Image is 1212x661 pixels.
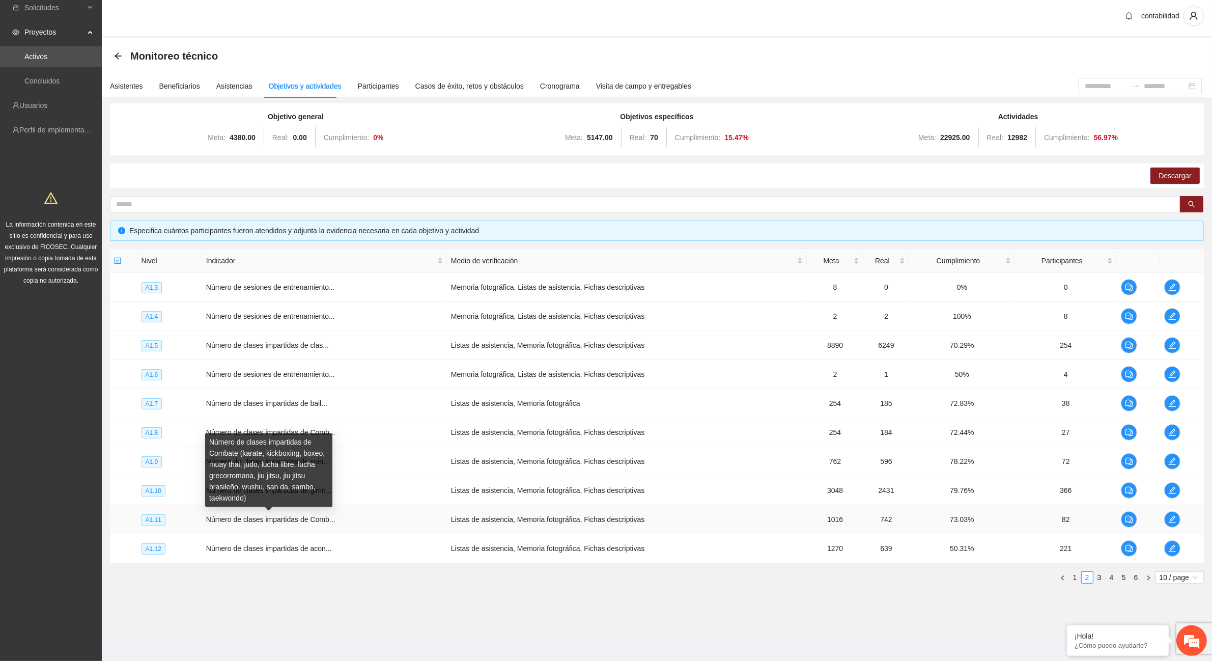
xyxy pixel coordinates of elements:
button: edit [1164,540,1180,557]
span: bell [1121,12,1137,20]
div: Chatee con nosotros ahora [53,52,171,65]
span: edit [1165,544,1180,553]
button: search [1180,196,1203,212]
button: comment [1121,395,1137,411]
span: edit [1165,428,1180,436]
span: Real: [987,133,1004,142]
span: edit [1165,457,1180,465]
span: contabilidad [1141,12,1179,20]
button: right [1142,571,1154,584]
a: 6 [1131,572,1142,583]
span: edit [1165,341,1180,349]
button: left [1057,571,1069,584]
button: comment [1121,540,1137,557]
span: right [1145,575,1151,581]
li: 5 [1118,571,1130,584]
td: 184 [863,418,909,447]
span: Medio de verificación [451,255,795,266]
th: Meta [807,249,863,273]
button: edit [1164,279,1180,295]
td: 0% [909,273,1015,302]
td: 2 [863,302,909,331]
td: 2431 [863,476,909,505]
p: ¿Cómo puedo ayudarte? [1075,642,1161,649]
td: 3048 [807,476,863,505]
td: 72 [1015,447,1117,476]
td: Listas de asistencia, Memoria fotográfica, Fichas descriptivas [447,418,807,447]
div: Back [114,52,122,61]
span: user [1184,11,1203,20]
strong: 5147.00 [587,133,613,142]
span: Número de clases impartidas de Comb... [206,515,335,524]
strong: 0 % [373,133,383,142]
strong: Objetivos específicos [621,113,694,121]
span: 10 / page [1160,572,1200,583]
td: 50.31% [909,534,1015,563]
a: Activos [24,52,47,61]
a: 4 [1106,572,1117,583]
td: 254 [807,418,863,447]
td: Listas de asistencia, Memoria fotográfica, Fichas descriptivas [447,534,807,563]
span: eye [12,29,19,36]
td: 100% [909,302,1015,331]
span: Monitoreo técnico [130,48,218,64]
td: Listas de asistencia, Memoria fotográfica, Fichas descriptivas [447,331,807,360]
span: Real [867,255,897,266]
td: 27 [1015,418,1117,447]
button: edit [1164,395,1180,411]
td: 70.29% [909,331,1015,360]
button: edit [1164,308,1180,324]
div: Participantes [358,80,399,92]
div: Cronograma [540,80,580,92]
button: comment [1121,366,1137,382]
td: 1016 [807,505,863,534]
span: info-circle [118,227,125,234]
span: edit [1165,399,1180,407]
span: warning [44,191,58,205]
span: check-square [114,257,121,264]
span: A1.10 [142,485,165,497]
div: ¡Hola! [1075,632,1161,640]
div: Visita de campo y entregables [596,80,691,92]
li: 4 [1106,571,1118,584]
span: edit [1165,515,1180,524]
li: 2 [1081,571,1093,584]
span: Participantes [1019,255,1105,266]
button: bell [1121,8,1137,24]
span: Meta [811,255,852,266]
td: 0 [1015,273,1117,302]
strong: 0.00 [293,133,306,142]
th: Cumplimiento [909,249,1015,273]
strong: Actividades [998,113,1038,121]
td: 2 [807,302,863,331]
span: Meta: [208,133,226,142]
a: 1 [1069,572,1081,583]
td: 742 [863,505,909,534]
td: 72.44% [909,418,1015,447]
span: A1.11 [142,514,165,526]
span: edit [1165,312,1180,320]
button: comment [1121,279,1137,295]
button: edit [1164,366,1180,382]
span: Cumplimiento: [675,133,720,142]
li: 6 [1130,571,1142,584]
li: 1 [1069,571,1081,584]
a: Concluidos [24,77,60,85]
div: Especifica cuántos participantes fueron atendidos y adjunta la evidencia necesaria en cada objeti... [129,225,1196,236]
span: edit [1165,486,1180,494]
td: 4 [1015,360,1117,389]
button: edit [1164,482,1180,499]
button: edit [1164,511,1180,528]
strong: 12982 [1007,133,1027,142]
span: A1.6 [142,369,162,380]
td: Listas de asistencia, Memoria fotográfica, Fichas descriptivas [447,447,807,476]
button: user [1183,6,1204,26]
div: Page Size [1155,571,1204,584]
li: Previous Page [1057,571,1069,584]
span: Número de sesiones de entrenamiento... [206,370,335,378]
td: Memoria fotográfica, Listas de asistencia, Fichas descriptivas [447,360,807,389]
button: comment [1121,424,1137,440]
button: comment [1121,511,1137,528]
li: Next Page [1142,571,1154,584]
td: 82 [1015,505,1117,534]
